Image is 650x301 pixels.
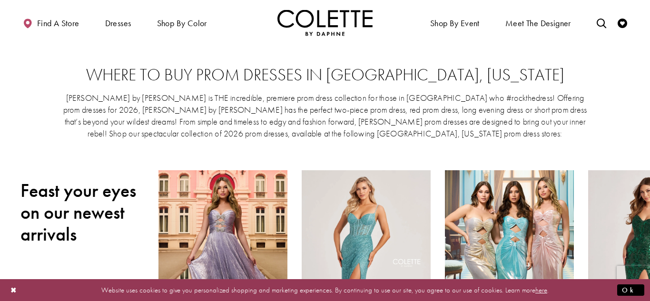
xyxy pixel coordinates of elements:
span: Find a store [37,19,79,28]
span: Shop by color [155,10,209,36]
a: Check Wishlist [615,10,630,36]
span: Dresses [103,10,134,36]
button: Submit Dialog [617,284,644,296]
img: Colette by Daphne [277,10,373,36]
h2: Where to buy prom dresses in [GEOGRAPHIC_DATA], [US_STATE] [39,66,611,85]
span: Meet the designer [505,19,571,28]
a: Find a store [20,10,81,36]
span: Shop By Event [430,19,480,28]
a: Visit Home Page [277,10,373,36]
a: Toggle search [594,10,609,36]
a: Meet the designer [503,10,573,36]
a: here [535,285,547,294]
span: Dresses [105,19,131,28]
h2: Feast your eyes on our newest arrivals [20,180,144,245]
button: Close Dialog [6,282,22,298]
p: Website uses cookies to give you personalized shopping and marketing experiences. By continuing t... [69,283,581,296]
span: Shop by color [157,19,207,28]
span: Shop By Event [428,10,482,36]
p: [PERSON_NAME] by [PERSON_NAME] is THE incredible, premiere prom dress collection for those in [GE... [62,92,588,139]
